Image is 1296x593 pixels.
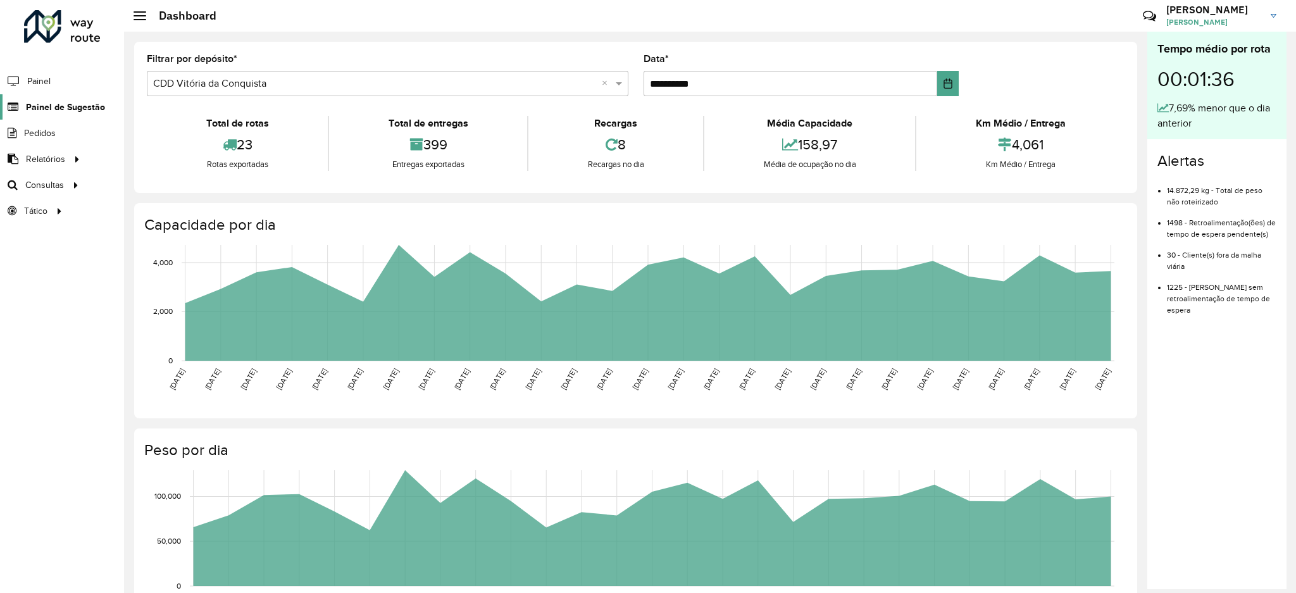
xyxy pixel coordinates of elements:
[773,367,792,391] text: [DATE]
[1167,240,1276,272] li: 30 - Cliente(s) fora da malha viária
[1022,367,1040,391] text: [DATE]
[1167,175,1276,208] li: 14.872,29 kg - Total de peso não roteirizado
[532,116,700,131] div: Recargas
[153,308,173,316] text: 2,000
[239,367,258,391] text: [DATE]
[144,441,1125,459] h4: Peso por dia
[987,367,1005,391] text: [DATE]
[177,582,181,590] text: 0
[630,367,649,391] text: [DATE]
[203,367,221,391] text: [DATE]
[666,367,685,391] text: [DATE]
[1167,208,1276,240] li: 1498 - Retroalimentação(ões) de tempo de espera pendente(s)
[1166,4,1261,16] h3: [PERSON_NAME]
[150,116,325,131] div: Total de rotas
[332,116,524,131] div: Total de entregas
[919,116,1121,131] div: Km Médio / Entrega
[26,153,65,166] span: Relatórios
[488,367,506,391] text: [DATE]
[1157,58,1276,101] div: 00:01:36
[532,158,700,171] div: Recargas no dia
[595,367,613,391] text: [DATE]
[602,76,613,91] span: Clear all
[154,492,181,501] text: 100,000
[417,367,435,391] text: [DATE]
[737,367,756,391] text: [DATE]
[532,131,700,158] div: 8
[168,367,186,391] text: [DATE]
[951,367,969,391] text: [DATE]
[275,367,293,391] text: [DATE]
[1136,3,1163,30] a: Contato Rápido
[27,75,51,88] span: Painel
[916,367,934,391] text: [DATE]
[150,131,325,158] div: 23
[168,356,173,365] text: 0
[346,367,364,391] text: [DATE]
[1166,16,1261,28] span: [PERSON_NAME]
[919,158,1121,171] div: Km Médio / Entrega
[24,204,47,218] span: Tático
[147,51,237,66] label: Filtrar por depósito
[157,537,181,545] text: 50,000
[844,367,863,391] text: [DATE]
[707,131,912,158] div: 158,97
[144,216,1125,234] h4: Capacidade por dia
[332,158,524,171] div: Entregas exportadas
[559,367,578,391] text: [DATE]
[332,131,524,158] div: 399
[1157,41,1276,58] div: Tempo médio por rota
[937,71,959,96] button: Choose Date
[1167,272,1276,316] li: 1225 - [PERSON_NAME] sem retroalimentação de tempo de espera
[310,367,328,391] text: [DATE]
[919,131,1121,158] div: 4,061
[524,367,542,391] text: [DATE]
[644,51,669,66] label: Data
[25,178,64,192] span: Consultas
[382,367,400,391] text: [DATE]
[1058,367,1076,391] text: [DATE]
[150,158,325,171] div: Rotas exportadas
[1093,367,1112,391] text: [DATE]
[24,127,56,140] span: Pedidos
[452,367,471,391] text: [DATE]
[1157,152,1276,170] h4: Alertas
[707,158,912,171] div: Média de ocupação no dia
[153,258,173,266] text: 4,000
[146,9,216,23] h2: Dashboard
[26,101,105,114] span: Painel de Sugestão
[707,116,912,131] div: Média Capacidade
[1157,101,1276,131] div: 7,69% menor que o dia anterior
[880,367,898,391] text: [DATE]
[702,367,720,391] text: [DATE]
[809,367,827,391] text: [DATE]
